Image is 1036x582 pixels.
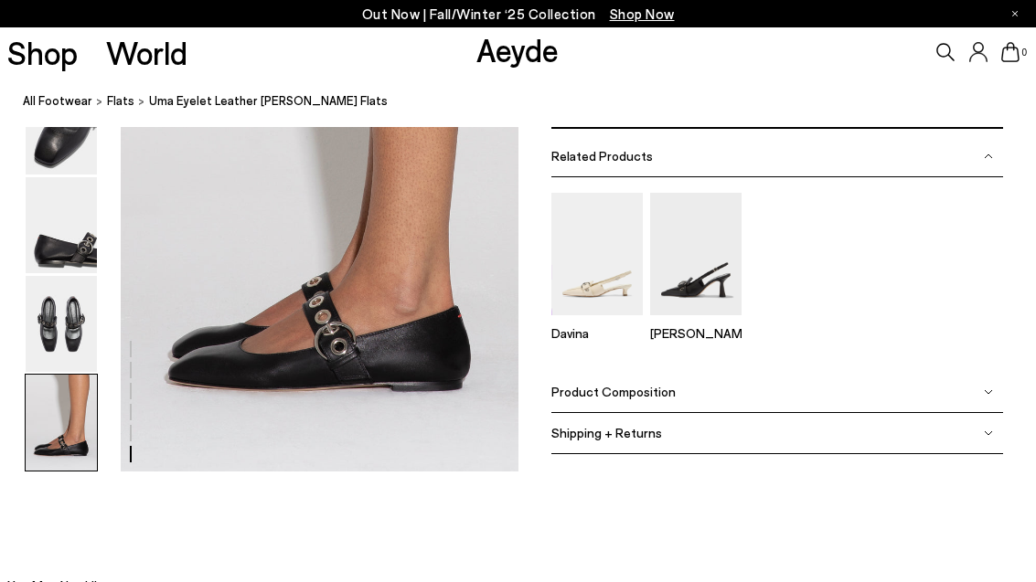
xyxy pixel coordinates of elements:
a: World [106,37,187,69]
p: Davina [551,325,643,341]
a: Davina Eyelet Slingback Pumps Davina [551,302,643,341]
a: Shop [7,37,78,69]
nav: breadcrumb [23,77,1036,127]
p: [PERSON_NAME] [650,325,742,341]
img: Uma Eyelet Leather Mary-Janes Flats - Image 5 [26,276,97,372]
img: svg%3E [984,387,993,397]
img: Uma Eyelet Leather Mary-Janes Flats - Image 6 [26,375,97,471]
span: Shipping + Returns [551,425,662,440]
img: svg%3E [984,152,993,161]
a: 0 [1001,42,1020,62]
img: Davina Eyelet Slingback Pumps [551,193,643,314]
span: Uma Eyelet Leather [PERSON_NAME] Flats [149,91,388,111]
p: Out Now | Fall/Winter ‘25 Collection [362,3,675,26]
a: All Footwear [23,91,92,111]
span: 0 [1020,48,1029,58]
img: svg%3E [984,429,993,438]
span: Navigate to /collections/new-in [610,5,675,22]
a: flats [107,91,134,111]
img: Tara Eyelet Pumps [650,193,742,314]
img: Uma Eyelet Leather Mary-Janes Flats - Image 4 [26,177,97,273]
span: Product Composition [551,384,676,399]
span: flats [107,93,134,108]
a: Aeyde [476,30,559,69]
span: Related Products [551,148,653,164]
a: Tara Eyelet Pumps [PERSON_NAME] [650,302,742,341]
